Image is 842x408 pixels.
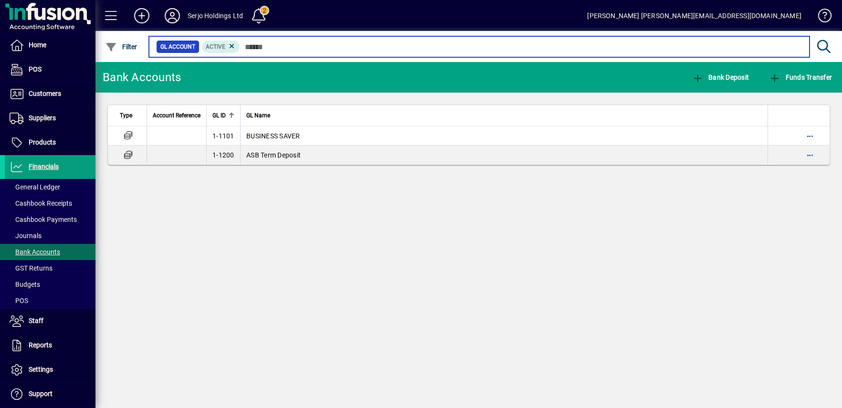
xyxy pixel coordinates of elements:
a: Products [5,131,95,155]
span: General Ledger [10,183,60,191]
span: GST Returns [10,264,53,272]
a: Settings [5,358,95,382]
span: Budgets [10,281,40,288]
div: GL ID [212,110,234,121]
a: Customers [5,82,95,106]
div: Serjo Holdings Ltd [188,8,243,23]
button: More options [802,147,818,163]
a: Knowledge Base [811,2,830,33]
span: Financials [29,163,59,170]
span: BUSINESS SAVER [246,132,300,140]
span: Cashbook Payments [10,216,77,223]
button: Filter [103,38,140,55]
button: Bank Deposit [690,69,752,86]
div: Type [120,110,141,121]
span: Bank Accounts [10,248,60,256]
a: Cashbook Payments [5,211,95,228]
a: Support [5,382,95,406]
span: Cashbook Receipts [10,199,72,207]
span: Funds Transfer [769,73,832,81]
span: POS [10,297,28,304]
a: Budgets [5,276,95,293]
a: Cashbook Receipts [5,195,95,211]
span: Customers [29,90,61,97]
span: Active [206,43,225,50]
a: GST Returns [5,260,95,276]
span: Suppliers [29,114,56,122]
span: GL ID [212,110,226,121]
span: Products [29,138,56,146]
a: Staff [5,309,95,333]
mat-chip: Activation Status: Active [202,41,240,53]
span: POS [29,65,42,73]
div: Bank Accounts [103,70,181,85]
button: Funds Transfer [767,69,834,86]
a: POS [5,58,95,82]
button: Profile [157,7,188,24]
span: Bank Deposit [692,73,749,81]
span: 1-1200 [212,151,234,159]
span: Journals [10,232,42,240]
span: GL Account [160,42,195,52]
a: POS [5,293,95,309]
a: Home [5,33,95,57]
div: GL Name [246,110,762,121]
button: More options [802,128,818,144]
span: GL Name [246,110,270,121]
span: 1-1101 [212,132,234,140]
span: Type [120,110,132,121]
span: Filter [105,43,137,51]
a: Reports [5,334,95,357]
span: Staff [29,317,43,324]
a: Journals [5,228,95,244]
span: Home [29,41,46,49]
a: General Ledger [5,179,95,195]
a: Bank Accounts [5,244,95,260]
span: Account Reference [153,110,200,121]
button: Add [126,7,157,24]
div: [PERSON_NAME] [PERSON_NAME][EMAIL_ADDRESS][DOMAIN_NAME] [587,8,801,23]
span: Settings [29,366,53,373]
span: Support [29,390,53,398]
span: Reports [29,341,52,349]
a: Suppliers [5,106,95,130]
span: ASB Term Deposit [246,151,301,159]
